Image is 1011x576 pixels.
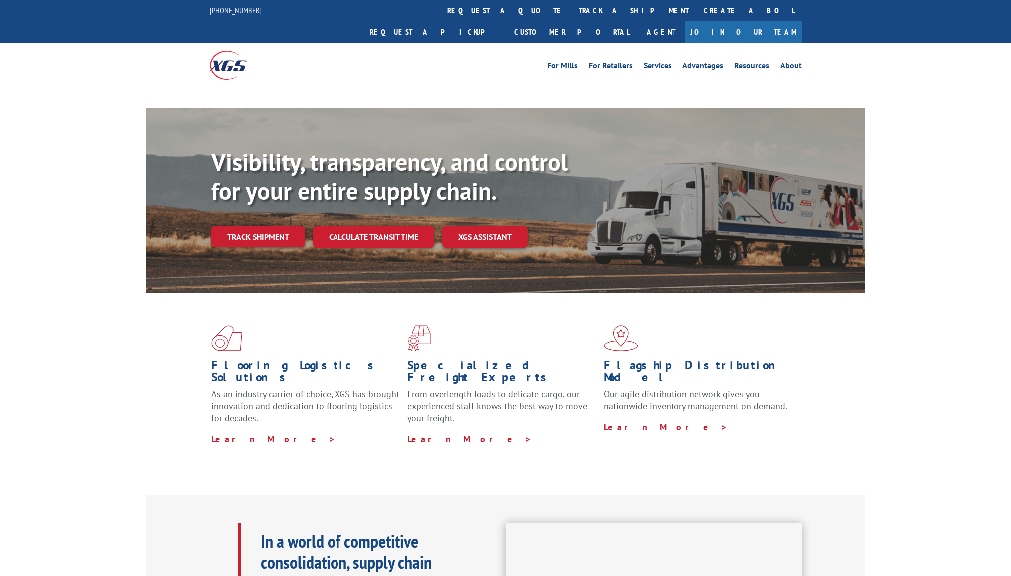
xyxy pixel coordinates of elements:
a: Learn More > [604,421,728,433]
span: As an industry carrier of choice, XGS has brought innovation and dedication to flooring logistics... [211,388,399,424]
b: Visibility, transparency, and control for your entire supply chain. [211,146,568,206]
a: For Mills [547,62,578,73]
a: Learn More > [211,433,336,445]
h1: Flooring Logistics Solutions [211,359,400,388]
a: Agent [637,21,685,43]
a: Customer Portal [507,21,637,43]
img: xgs-icon-focused-on-flooring-red [407,325,431,351]
h1: Flagship Distribution Model [604,359,792,388]
img: xgs-icon-flagship-distribution-model-red [604,325,638,351]
a: Resources [734,62,769,73]
a: XGS ASSISTANT [442,226,528,248]
a: [PHONE_NUMBER] [210,5,262,15]
p: From overlength loads to delicate cargo, our experienced staff knows the best way to move your fr... [407,388,596,433]
a: Request a pickup [362,21,507,43]
a: Services [644,62,672,73]
a: For Retailers [589,62,633,73]
a: Learn More > [407,433,532,445]
img: xgs-icon-total-supply-chain-intelligence-red [211,325,242,351]
span: Our agile distribution network gives you nationwide inventory management on demand. [604,388,787,412]
a: Track shipment [211,226,305,247]
a: Advantages [682,62,723,73]
a: Join Our Team [685,21,802,43]
a: Calculate transit time [313,226,434,248]
a: About [780,62,802,73]
h1: Specialized Freight Experts [407,359,596,388]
